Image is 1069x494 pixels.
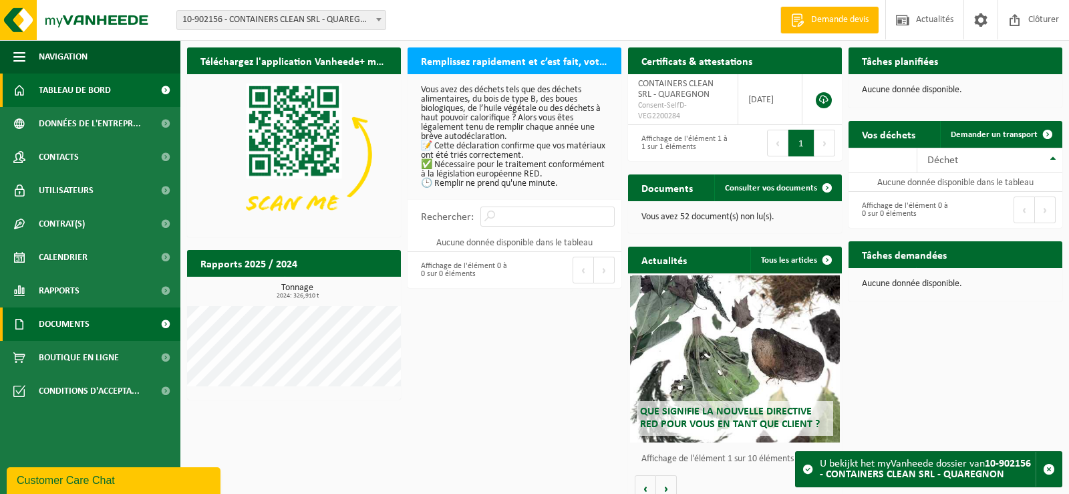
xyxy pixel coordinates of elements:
[421,212,474,223] label: Rechercher:
[849,173,1062,192] td: Aucune donnée disponible dans le tableau
[849,121,929,147] h2: Vos déchets
[638,79,714,100] span: CONTAINERS CLEAN SRL - QUAREGNON
[788,130,814,156] button: 1
[641,213,828,222] p: Vous avez 52 document(s) non lu(s).
[820,452,1036,487] div: U bekijkt het myVanheede dossier van
[750,247,841,273] a: Tous les articles
[176,10,386,30] span: 10-902156 - CONTAINERS CLEAN SRL - QUAREGNON
[635,128,728,158] div: Affichage de l'élément 1 à 1 sur 1 éléments
[628,47,766,74] h2: Certificats & attestations
[767,130,788,156] button: Previous
[594,257,615,283] button: Next
[1035,197,1056,223] button: Next
[408,47,621,74] h2: Remplissez rapidement et c’est fait, votre déclaration RED pour 2025
[814,130,835,156] button: Next
[408,233,621,252] td: Aucune donnée disponible dans le tableau
[414,255,508,285] div: Affichage de l'élément 0 à 0 sur 0 éléments
[421,86,608,189] p: Vous avez des déchets tels que des déchets alimentaires, du bois de type B, des boues biologiques...
[849,47,951,74] h2: Tâches planifiées
[194,293,401,299] span: 2024: 326,910 t
[927,155,958,166] span: Déchet
[187,47,401,74] h2: Téléchargez l'application Vanheede+ maintenant!
[39,74,111,107] span: Tableau de bord
[39,307,90,341] span: Documents
[630,275,840,443] a: Que signifie la nouvelle directive RED pour vous en tant que client ?
[1014,197,1035,223] button: Previous
[849,241,960,267] h2: Tâches demandées
[862,279,1049,289] p: Aucune donnée disponible.
[628,247,700,273] h2: Actualités
[39,274,80,307] span: Rapports
[39,207,85,241] span: Contrat(s)
[177,11,386,29] span: 10-902156 - CONTAINERS CLEAN SRL - QUAREGNON
[725,184,817,193] span: Consulter vos documents
[285,276,400,303] a: Consulter les rapports
[39,107,141,140] span: Données de l'entrepr...
[780,7,879,33] a: Demande devis
[573,257,594,283] button: Previous
[820,459,1031,480] strong: 10-902156 - CONTAINERS CLEAN SRL - QUAREGNON
[39,174,94,207] span: Utilisateurs
[638,100,728,122] span: Consent-SelfD-VEG2200284
[714,174,841,201] a: Consulter vos documents
[640,406,820,430] span: Que signifie la nouvelle directive RED pour vous en tant que client ?
[39,40,88,74] span: Navigation
[187,250,311,276] h2: Rapports 2025 / 2024
[39,374,140,408] span: Conditions d'accepta...
[628,174,706,201] h2: Documents
[951,130,1038,139] span: Demander un transport
[39,140,79,174] span: Contacts
[39,341,119,374] span: Boutique en ligne
[862,86,1049,95] p: Aucune donnée disponible.
[187,74,401,235] img: Download de VHEPlus App
[940,121,1061,148] a: Demander un transport
[7,465,223,494] iframe: chat widget
[808,13,872,27] span: Demande devis
[855,195,949,225] div: Affichage de l'élément 0 à 0 sur 0 éléments
[39,241,88,274] span: Calendrier
[641,455,835,464] p: Affichage de l'élément 1 sur 10 éléments
[738,74,802,125] td: [DATE]
[194,283,401,299] h3: Tonnage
